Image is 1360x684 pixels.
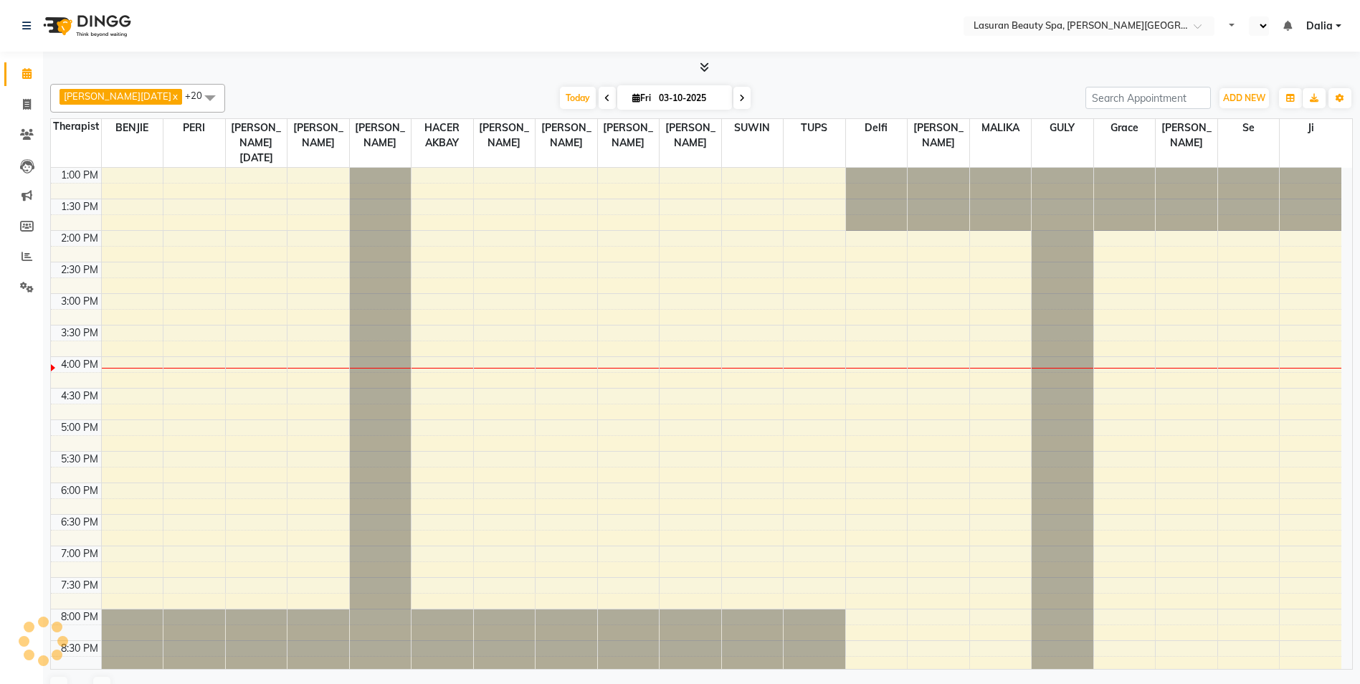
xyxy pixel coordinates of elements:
[58,515,101,530] div: 6:30 PM
[722,119,784,137] span: SUWIN
[970,119,1032,137] span: MALIKA
[58,452,101,467] div: 5:30 PM
[58,294,101,309] div: 3:00 PM
[1218,119,1280,137] span: se
[1280,119,1341,137] span: Ji
[58,546,101,561] div: 7:00 PM
[1094,119,1156,137] span: Grace
[536,119,597,152] span: [PERSON_NAME]
[163,119,225,137] span: PERI
[58,483,101,498] div: 6:00 PM
[58,262,101,277] div: 2:30 PM
[58,641,101,656] div: 8:30 PM
[660,119,721,152] span: [PERSON_NAME]
[1032,119,1093,137] span: GULY
[350,119,412,152] span: [PERSON_NAME]
[629,92,655,103] span: Fri
[102,119,163,137] span: BENJIE
[185,90,213,101] span: +20
[1156,119,1217,152] span: [PERSON_NAME]
[58,168,101,183] div: 1:00 PM
[287,119,349,152] span: [PERSON_NAME]
[846,119,908,137] span: Delfi
[37,6,135,46] img: logo
[598,119,660,152] span: [PERSON_NAME]
[1223,92,1265,103] span: ADD NEW
[474,119,536,152] span: [PERSON_NAME]
[58,389,101,404] div: 4:30 PM
[58,420,101,435] div: 5:00 PM
[560,87,596,109] span: Today
[58,199,101,214] div: 1:30 PM
[1306,19,1333,34] span: Dalia
[412,119,473,152] span: HACER AKBAY
[226,119,287,167] span: [PERSON_NAME][DATE]
[171,90,178,102] a: x
[58,231,101,246] div: 2:00 PM
[1085,87,1211,109] input: Search Appointment
[58,326,101,341] div: 3:30 PM
[51,119,101,134] div: Therapist
[784,119,845,137] span: TUPS
[58,578,101,593] div: 7:30 PM
[58,357,101,372] div: 4:00 PM
[1219,88,1269,108] button: ADD NEW
[908,119,969,152] span: [PERSON_NAME]
[64,90,171,102] span: [PERSON_NAME][DATE]
[58,609,101,624] div: 8:00 PM
[655,87,726,109] input: 2025-10-03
